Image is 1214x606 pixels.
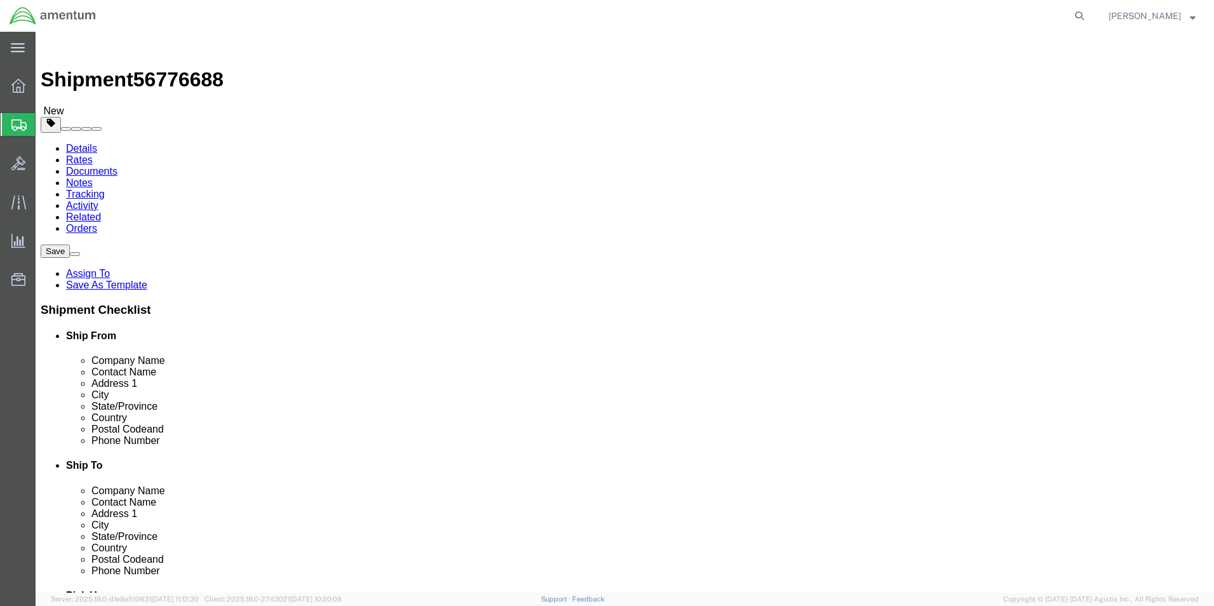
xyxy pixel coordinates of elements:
iframe: FS Legacy Container [36,32,1214,593]
span: Client: 2025.18.0-27d3021 [204,595,342,603]
span: [DATE] 10:20:09 [290,595,342,603]
span: [DATE] 11:12:30 [151,595,199,603]
img: logo [9,6,97,25]
a: Support [541,595,573,603]
a: Feedback [572,595,604,603]
span: Server: 2025.18.0-d1e9a510831 [51,595,199,603]
button: [PERSON_NAME] [1108,8,1196,24]
span: Copyright © [DATE]-[DATE] Agistix Inc., All Rights Reserved [1003,594,1199,605]
span: Marcus Swanson [1109,9,1181,23]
